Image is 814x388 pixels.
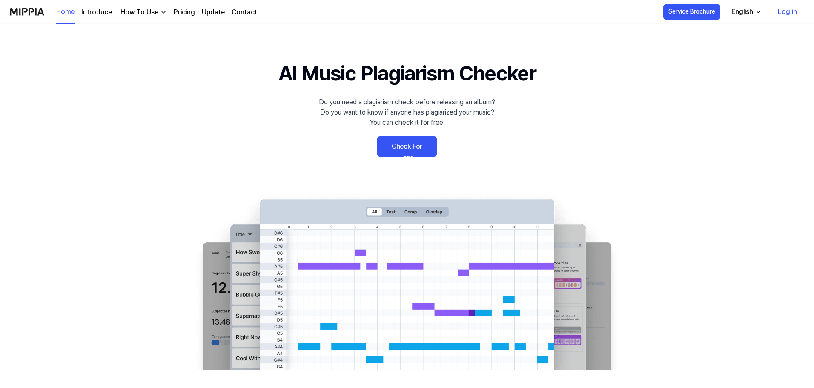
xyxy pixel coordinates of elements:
a: Update [202,7,225,17]
a: Home [56,0,75,24]
div: English [730,7,755,17]
h1: AI Music Plagiarism Checker [278,58,536,89]
button: Service Brochure [663,4,720,20]
a: Contact [232,7,257,17]
img: down [160,9,167,16]
div: Do you need a plagiarism check before releasing an album? Do you want to know if anyone has plagi... [319,97,495,128]
a: Pricing [174,7,195,17]
button: English [725,3,767,20]
button: How To Use [119,7,167,17]
div: How To Use [119,7,160,17]
img: main Image [186,191,628,370]
a: Introduce [81,7,112,17]
a: Check For Free [377,136,437,157]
